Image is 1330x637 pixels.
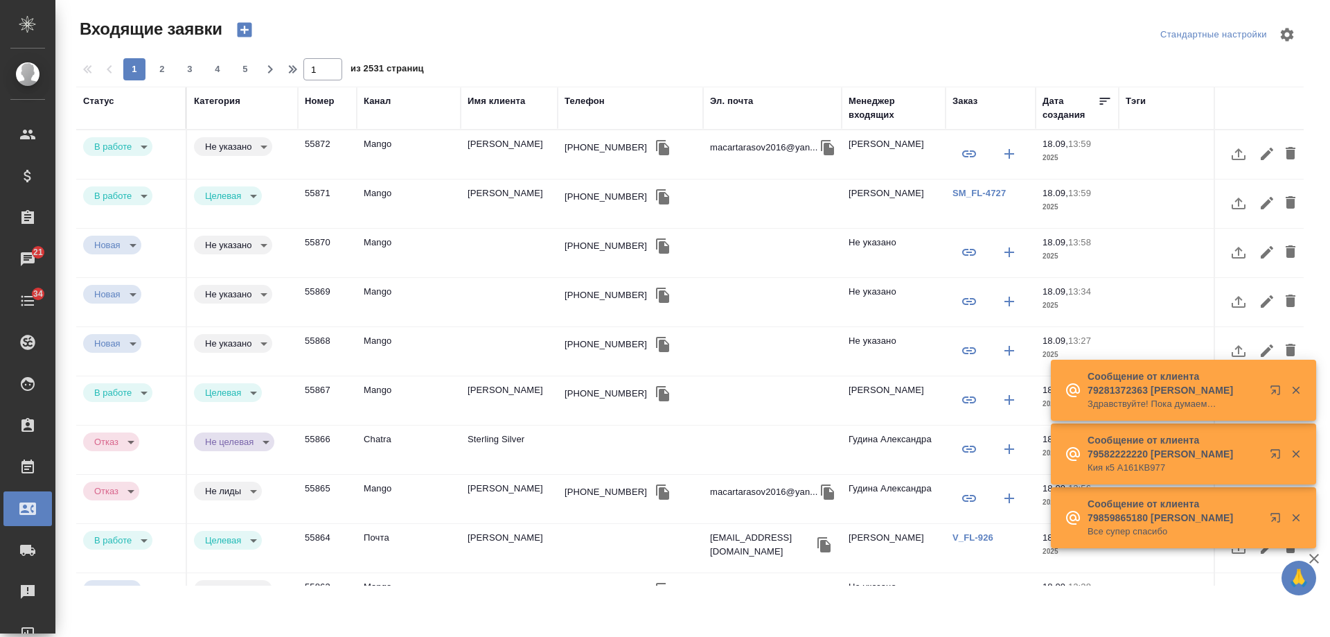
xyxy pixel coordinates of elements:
span: Входящие заявки [76,18,222,40]
button: Закрыть [1282,512,1310,524]
button: Редактировать [1255,186,1279,220]
td: Гудина Александра [842,426,946,474]
p: 2025 [1043,348,1112,362]
td: Mango [357,327,461,376]
td: [PERSON_NAME] [461,376,558,425]
div: В работе [83,531,152,550]
div: В работе [194,580,272,599]
button: Удалить [1279,236,1302,269]
button: Не указано [201,584,256,595]
div: В работе [83,383,152,402]
div: [PHONE_NUMBER] [565,584,647,597]
p: 2025 [1043,250,1112,263]
button: 2 [151,58,173,80]
p: 13:59 [1068,188,1091,198]
button: Скопировать [817,482,838,503]
button: Отказ [90,436,123,448]
button: Новая [90,584,125,595]
button: Открыть в новой вкладке [1261,504,1295,537]
div: В работе [83,186,152,205]
div: В работе [194,137,272,156]
p: 18.09, [1043,237,1068,247]
p: 18.09, [1043,188,1068,198]
button: Новая [90,338,125,349]
td: 55865 [298,475,357,523]
td: Гудина Александра [842,475,946,523]
button: Скопировать [653,285,673,306]
div: [PHONE_NUMBER] [565,485,647,499]
button: Скопировать [653,236,673,256]
button: Привязать к существующему заказу [952,383,986,417]
td: 55866 [298,426,357,474]
button: Скопировать [653,580,673,601]
td: 55869 [298,278,357,326]
p: Сообщение от клиента 79582222220 [PERSON_NAME] [1088,433,1261,461]
button: Скопировать [653,334,673,355]
p: 13:59 [1068,139,1091,149]
button: В работе [90,141,136,152]
button: Целевая [201,387,245,399]
div: Статус [83,94,114,108]
p: 2025 [1043,446,1112,460]
div: [PHONE_NUMBER] [565,239,647,253]
button: Привязать к существующему заказу [952,334,986,367]
button: Скопировать [814,534,835,555]
p: 18.09, [1043,532,1068,543]
button: Скопировать [653,137,673,158]
td: Mango [357,573,461,622]
p: 2025 [1043,496,1112,509]
p: 13:58 [1068,237,1091,247]
button: Удалить [1279,186,1302,220]
div: [PHONE_NUMBER] [565,387,647,401]
button: Редактировать [1255,334,1279,367]
p: 13:27 [1068,335,1091,346]
td: Sterling Silver [461,426,558,474]
div: В работе [194,383,262,402]
div: Имя клиента [468,94,525,108]
p: 2025 [1043,545,1112,559]
div: В работе [83,137,152,156]
div: В работе [194,482,262,500]
div: Телефон [565,94,605,108]
div: [PHONE_NUMBER] [565,141,647,155]
button: Не указано [201,338,256,349]
button: Целевая [201,534,245,546]
button: Загрузить файл [1222,334,1255,367]
td: Не указано [842,327,946,376]
button: Создать заказ [993,236,1026,269]
p: 18.09, [1043,582,1068,592]
div: В работе [194,285,272,304]
button: Не указано [201,141,256,152]
p: macartarasov2016@yan... [710,485,817,499]
button: Загрузить файл [1222,186,1255,220]
p: 2025 [1043,200,1112,214]
div: В работе [83,334,141,353]
td: [PERSON_NAME] [461,475,558,523]
td: [PERSON_NAME] [842,130,946,179]
p: 2025 [1043,151,1112,165]
button: Не лиды [201,485,245,497]
span: 2 [151,62,173,76]
button: Новая [90,239,125,251]
div: Номер [305,94,335,108]
span: 3 [179,62,201,76]
button: Создать [228,18,261,42]
div: Менеджер входящих [849,94,939,122]
td: 55871 [298,180,357,228]
button: Привязать к существующему заказу [952,580,986,613]
button: Новая [90,288,125,300]
button: Удалить [1279,137,1302,171]
button: Редактировать [1255,236,1279,269]
button: Целевая [201,190,245,202]
td: 55867 [298,376,357,425]
p: 18.09, [1043,139,1068,149]
div: Эл. почта [710,94,753,108]
div: [PHONE_NUMBER] [565,288,647,302]
a: V_FL-926 [952,532,993,543]
td: Не указано [842,278,946,326]
button: Привязать к существующему заказу [952,285,986,318]
td: [PERSON_NAME] [461,524,558,573]
p: 18.09, [1043,286,1068,297]
button: Создать заказ [993,433,1026,466]
button: Закрыть [1282,384,1310,396]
